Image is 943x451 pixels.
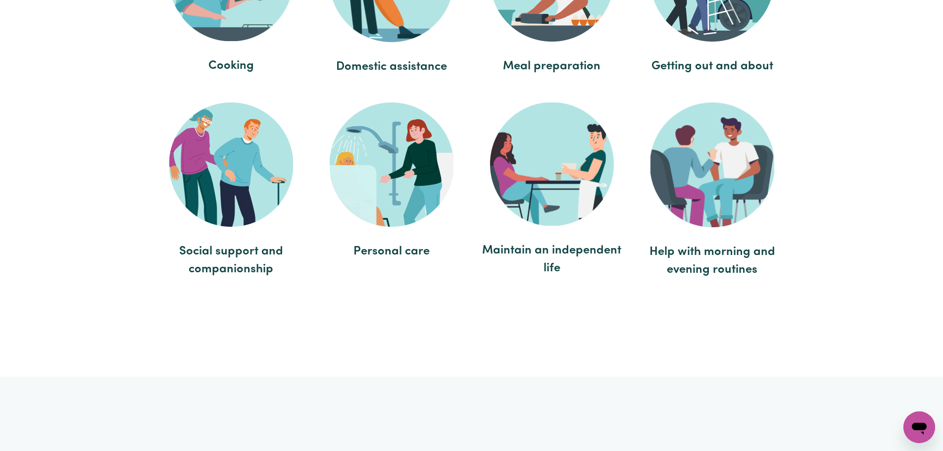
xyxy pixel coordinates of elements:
[642,243,783,279] span: Help with morning and evening routines
[482,242,622,277] span: Maintain an independent life
[161,243,301,278] span: Social support and companionship
[321,243,462,260] span: Personal care
[903,411,935,443] iframe: Button to launch messaging window
[161,57,301,75] span: Cooking
[321,58,462,76] span: Domestic assistance
[642,57,783,75] span: Getting out and about
[482,57,622,75] span: Meal preparation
